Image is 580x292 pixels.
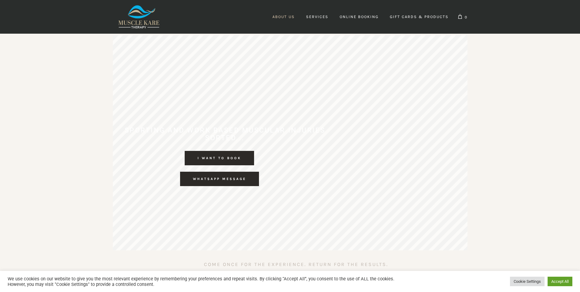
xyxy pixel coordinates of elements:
a: Cookie Settings [510,277,545,286]
h4: Sporting and Work Based Muscular Injuries SORTED... [125,126,326,142]
div: We use cookies on our website to give you the most relevant experience by remembering your prefer... [8,276,403,287]
span: Online Booking [340,14,379,19]
a: About Us [267,11,300,23]
a: Services [301,11,334,23]
a: Online Booking [334,11,384,23]
rs-layer: WHATSAPP MESSAGE [180,172,259,186]
span: Services [306,14,328,19]
a: Gift Cards & Products [384,11,454,23]
rs-layer: I WANT TO BOOK [185,151,254,165]
span: Gift Cards & Products [390,14,449,19]
h4: Come once for the experience. Return for the results. [204,260,388,269]
a: Accept All [548,277,572,286]
span: About Us [272,14,295,19]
